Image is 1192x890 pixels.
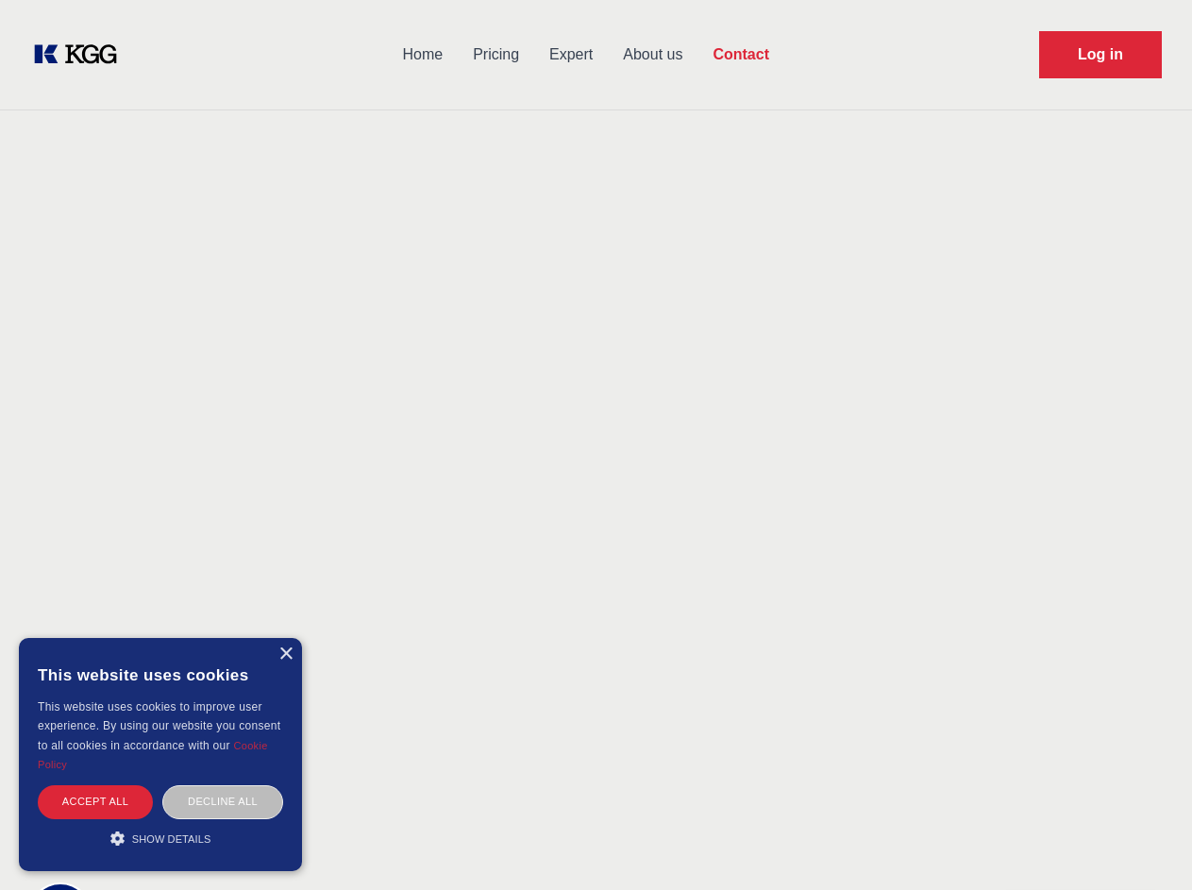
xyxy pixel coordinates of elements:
div: This website uses cookies [38,652,283,697]
div: Close [278,647,293,662]
a: About us [608,30,697,79]
div: Accept all [38,785,153,818]
a: Expert [534,30,608,79]
a: Request Demo [1039,31,1162,78]
a: Home [387,30,458,79]
a: Cookie Policy [38,740,268,770]
div: Show details [38,829,283,848]
div: Decline all [162,785,283,818]
span: Show details [132,833,211,845]
a: Pricing [458,30,534,79]
a: KOL Knowledge Platform: Talk to Key External Experts (KEE) [30,40,132,70]
span: This website uses cookies to improve user experience. By using our website you consent to all coo... [38,700,280,752]
iframe: Chat Widget [1098,799,1192,890]
a: Contact [697,30,784,79]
